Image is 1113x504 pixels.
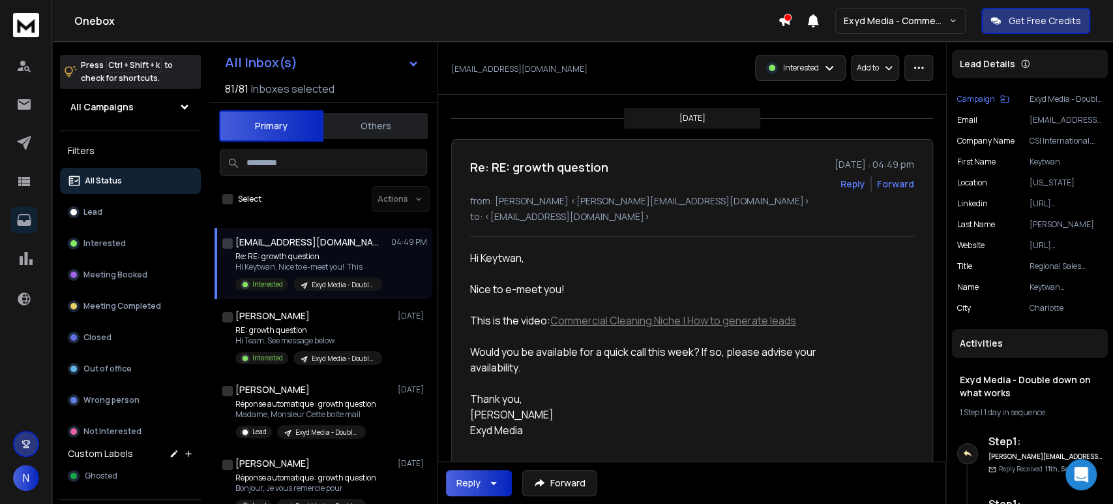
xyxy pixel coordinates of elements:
[252,279,283,289] p: Interested
[1030,219,1103,230] p: [PERSON_NAME]
[13,13,39,37] img: logo
[988,433,1103,449] h6: Step 1 :
[957,94,1009,104] button: Campaign
[83,301,161,311] p: Meeting Completed
[1030,240,1103,251] p: [URL][DOMAIN_NAME]
[446,470,512,496] button: Reply
[960,407,979,418] span: 1 Step
[857,63,879,73] p: Add to
[83,426,141,437] p: Not Interested
[60,418,201,445] button: Not Interested
[957,115,977,125] p: Email
[470,391,851,407] div: Thank you,
[957,157,996,167] p: First Name
[323,112,428,140] button: Others
[835,158,914,171] p: [DATE] : 04:49 pm
[456,477,481,490] div: Reply
[85,471,117,481] span: Ghosted
[957,94,995,104] p: Campaign
[235,236,379,249] h1: [EMAIL_ADDRESS][DOMAIN_NAME]
[470,281,851,297] div: Nice to e-meet you!
[83,207,102,217] p: Lead
[13,465,39,491] button: N
[470,210,914,223] p: to: <[EMAIL_ADDRESS][DOMAIN_NAME]>
[988,452,1103,462] h6: [PERSON_NAME][EMAIL_ADDRESS][DOMAIN_NAME]
[60,94,201,120] button: All Campaigns
[1030,157,1103,167] p: Keytwan
[60,356,201,382] button: Out of office
[83,270,147,280] p: Meeting Booked
[470,422,851,438] div: Exyd Media
[235,457,310,470] h1: [PERSON_NAME]
[60,199,201,225] button: Lead
[470,344,851,375] div: Would you be available for a quick call this week? If so, please advise your availability.
[238,194,261,204] label: Select
[235,383,310,396] h1: [PERSON_NAME]
[81,59,173,85] p: Press to check for shortcuts.
[60,142,201,160] h3: Filters
[470,195,914,208] p: from: [PERSON_NAME] <[PERSON_NAME][EMAIL_ADDRESS][DOMAIN_NAME]>
[957,303,971,313] p: city
[391,237,427,247] p: 04:49 PM
[235,309,310,323] h1: [PERSON_NAME]
[398,458,427,469] p: [DATE]
[1065,459,1097,490] div: Open Intercom Messenger
[312,280,374,290] p: Exyd Media - Double down on what works
[83,395,140,405] p: Wrong person
[215,50,430,76] button: All Inbox(s)
[1030,198,1103,209] p: [URL][DOMAIN_NAME][PERSON_NAME]
[877,178,914,191] div: Forward
[295,428,358,437] p: Exyd Media - Double down on what works
[252,353,283,363] p: Interested
[957,178,987,188] p: location
[225,81,248,97] span: 81 / 81
[1030,282,1103,292] p: Keytwan [PERSON_NAME]
[960,407,1100,418] div: |
[1009,14,1081,27] p: Get Free Credits
[844,14,949,27] p: Exyd Media - Commercial Cleaning
[1030,178,1103,188] p: [US_STATE]
[679,113,705,123] p: [DATE]
[783,63,819,73] p: Interested
[1030,94,1103,104] p: Exyd Media - Double down on what works
[451,64,587,74] p: [EMAIL_ADDRESS][DOMAIN_NAME]
[952,329,1108,358] div: Activities
[1045,464,1073,473] span: 11th, Sep
[522,470,597,496] button: Forward
[957,240,985,251] p: website
[470,313,851,328] div: This is the video:
[398,311,427,321] p: [DATE]
[225,56,297,69] h1: All Inbox(s)
[960,57,1015,71] p: Lead Details
[981,8,1090,34] button: Get Free Credits
[1030,115,1103,125] p: [EMAIL_ADDRESS][DOMAIN_NAME]
[251,81,334,97] h3: Inboxes selected
[550,313,796,328] a: Commercial Cleaning Niche | How to generate leads
[219,110,323,142] button: Primary
[470,250,851,266] div: Hi Keytwan,
[83,238,126,249] p: Interested
[1030,136,1103,146] p: CSI International, Inc.
[60,324,201,351] button: Closed
[398,385,427,395] p: [DATE]
[312,354,374,364] p: Exyd Media - Double down on what works
[68,447,133,460] h3: Custom Labels
[470,407,851,422] div: [PERSON_NAME]
[235,409,376,420] p: Madame, Monsieur Cette boite mail
[470,158,608,176] h1: Re: RE: growth question
[235,336,382,346] p: Hi Team, See message below
[235,251,382,262] p: Re: RE: growth question
[1030,261,1103,272] p: Regional Sales Executive
[984,407,1045,418] span: 1 day in sequence
[74,13,778,29] h1: Onebox
[252,427,267,437] p: Lead
[957,261,972,272] p: title
[60,387,201,413] button: Wrong person
[60,463,201,489] button: Ghosted
[840,178,865,191] button: Reply
[235,399,376,409] p: Réponse automatique : growth question
[106,57,162,72] span: Ctrl + Shift + k
[957,219,995,230] p: Last Name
